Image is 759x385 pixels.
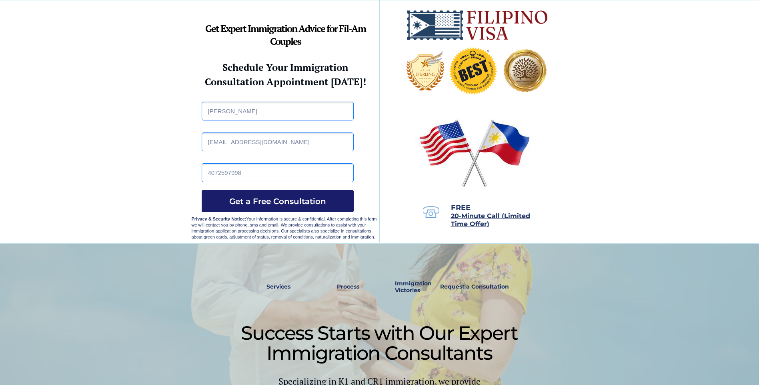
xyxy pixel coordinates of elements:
[337,283,359,290] strong: Process
[202,163,354,182] input: Phone Number
[451,203,471,212] span: FREE
[205,22,366,48] strong: Get Expert Immigration Advice for Fil-Am Couples
[222,61,348,74] strong: Schedule Your Immigration
[266,283,290,290] strong: Services
[333,278,363,296] a: Process
[392,278,419,296] a: Immigration Victories
[205,75,366,88] strong: Consultation Appointment [DATE]!
[202,190,354,212] button: Get a Free Consultation
[451,213,530,227] a: 20-Minute Call (Limited Time Offer)
[395,280,432,294] strong: Immigration Victories
[202,102,354,120] input: Full Name
[192,217,377,239] span: Your information is secure & confidential. After completing this form we will contact you by phon...
[202,132,354,151] input: Email
[451,212,530,228] span: 20-Minute Call (Limited Time Offer)
[241,321,518,365] span: Success Starts with Our Expert Immigration Consultants
[192,217,246,221] strong: Privacy & Security Notice:
[437,278,513,296] a: Request a Consultation
[261,278,296,296] a: Services
[202,197,354,206] span: Get a Free Consultation
[440,283,509,290] strong: Request a Consultation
